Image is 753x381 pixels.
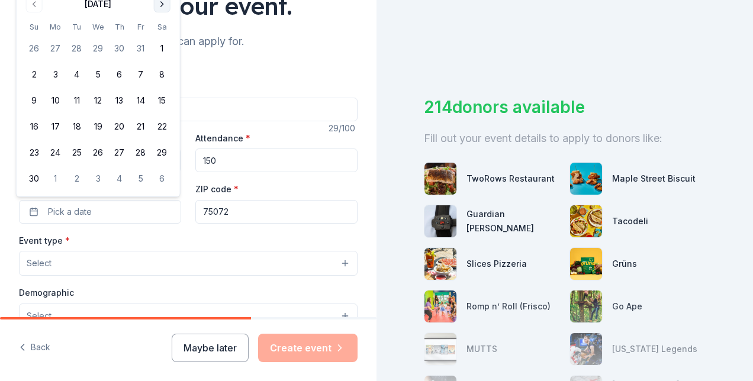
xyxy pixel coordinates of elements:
input: Spring Fundraiser [19,98,358,121]
th: Wednesday [88,21,109,33]
button: 20 [109,116,130,137]
span: Pick a date [48,205,92,219]
button: 2 [66,168,88,189]
button: 4 [109,168,130,189]
img: photo for Maple Street Biscuit [570,163,602,195]
button: 7 [130,64,152,85]
th: Friday [130,21,152,33]
span: Select [27,256,52,270]
div: Fill out your event details to apply to donors like: [424,129,706,148]
th: Monday [45,21,66,33]
button: 1 [152,38,173,59]
img: photo for TwoRows Restaurant [424,163,456,195]
button: 3 [45,64,66,85]
button: 5 [130,168,152,189]
th: Tuesday [66,21,88,33]
div: Slices Pizzeria [466,257,527,271]
button: 28 [130,142,152,163]
div: We'll find in-kind donations you can apply for. [19,32,358,51]
button: 26 [24,38,45,59]
button: 31 [130,38,152,59]
button: 4 [66,64,88,85]
button: 11 [66,90,88,111]
button: 15 [152,90,173,111]
label: Demographic [19,287,74,299]
button: Select [19,251,358,276]
button: 16 [24,116,45,137]
button: 25 [66,142,88,163]
img: photo for Guardian Angel Device [424,205,456,237]
th: Sunday [24,21,45,33]
div: Guardian [PERSON_NAME] [466,207,560,235]
button: 27 [45,38,66,59]
input: 20 [195,148,358,172]
div: Grüns [612,257,637,271]
button: Select [19,303,358,328]
button: 22 [152,116,173,137]
button: 26 [88,142,109,163]
button: 24 [45,142,66,163]
img: photo for Grüns [570,248,602,280]
button: 30 [24,168,45,189]
img: photo for Tacodeli [570,205,602,237]
div: Maple Street Biscuit [612,172,696,186]
div: Tacodeli [612,214,648,228]
button: 23 [24,142,45,163]
button: 6 [152,168,173,189]
div: TwoRows Restaurant [466,172,555,186]
button: 13 [109,90,130,111]
button: 9 [24,90,45,111]
button: 29 [152,142,173,163]
button: 2 [24,64,45,85]
button: 27 [109,142,130,163]
button: 12 [88,90,109,111]
button: 1 [45,168,66,189]
label: Event type [19,235,70,247]
button: 21 [130,116,152,137]
button: Pick a date [19,200,181,224]
button: 18 [66,116,88,137]
button: 6 [109,64,130,85]
button: 19 [88,116,109,137]
label: Attendance [195,133,250,144]
label: ZIP code [195,183,239,195]
button: 17 [45,116,66,137]
button: 30 [109,38,130,59]
button: 28 [66,38,88,59]
img: photo for Slices Pizzeria [424,248,456,280]
button: 10 [45,90,66,111]
button: Maybe later [172,334,249,362]
span: Select [27,309,52,323]
input: 12345 (U.S. only) [195,200,358,224]
th: Thursday [109,21,130,33]
button: 3 [88,168,109,189]
button: Back [19,335,50,360]
button: 14 [130,90,152,111]
button: 5 [88,64,109,85]
div: 29 /100 [329,121,358,135]
div: 214 donors available [424,95,706,120]
th: Saturday [152,21,173,33]
button: 8 [152,64,173,85]
button: 29 [88,38,109,59]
